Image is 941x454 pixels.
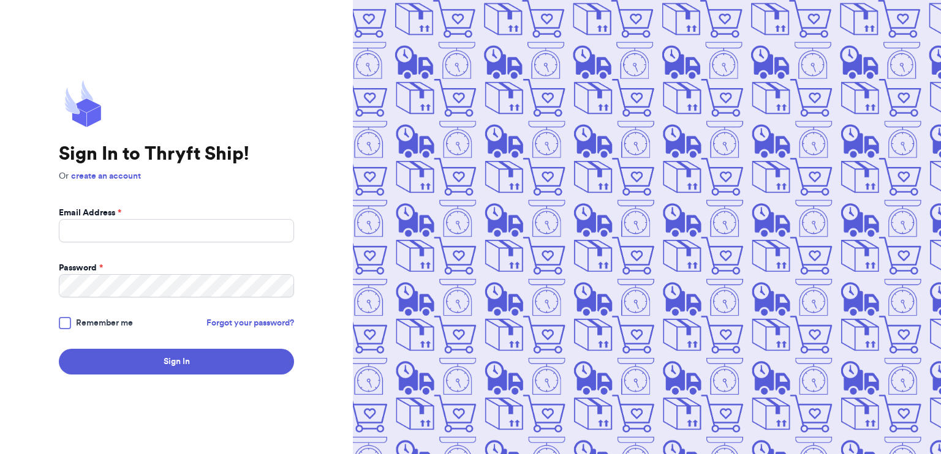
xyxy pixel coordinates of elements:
[59,349,294,374] button: Sign In
[59,143,294,165] h1: Sign In to Thryft Ship!
[206,317,294,329] a: Forgot your password?
[59,262,103,274] label: Password
[71,172,141,180] a: create an account
[76,317,133,329] span: Remember me
[59,207,121,219] label: Email Address
[59,170,294,182] p: Or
